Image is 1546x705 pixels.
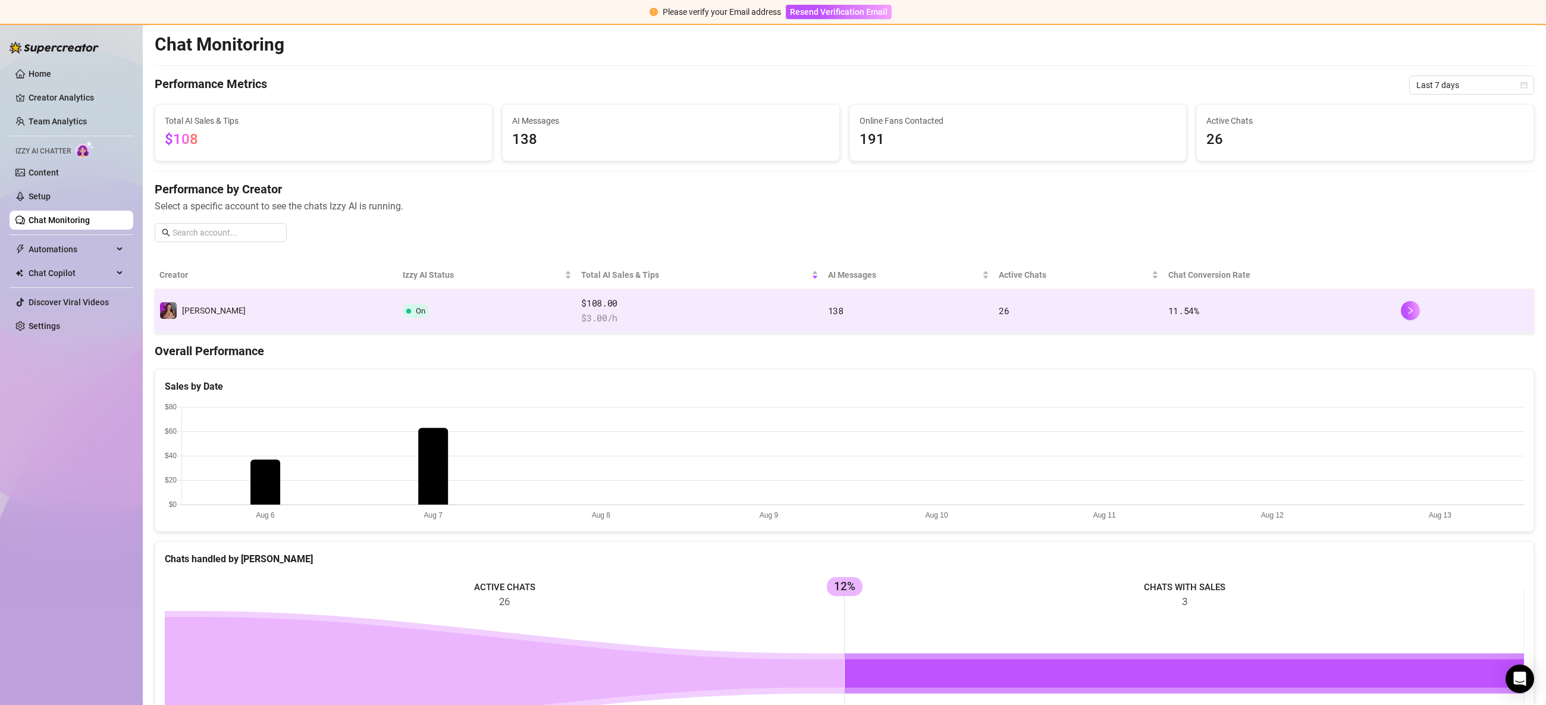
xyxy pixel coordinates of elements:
th: Chat Conversion Rate [1164,261,1397,289]
th: Creator [155,261,398,289]
span: AI Messages [512,114,830,127]
button: Resend Verification Email [786,5,892,19]
img: allison [160,302,177,319]
h4: Overall Performance [155,343,1534,359]
a: Creator Analytics [29,88,124,107]
span: Active Chats [1206,114,1524,127]
span: Automations [29,240,113,259]
th: Izzy AI Status [398,261,576,289]
div: Open Intercom Messenger [1506,665,1534,693]
span: 138 [828,305,843,317]
img: Chat Copilot [15,269,23,277]
img: logo-BBDzfeDw.svg [10,42,99,54]
div: Sales by Date [165,379,1524,394]
span: Resend Verification Email [790,7,888,17]
span: exclamation-circle [650,8,658,16]
a: Content [29,168,59,177]
h4: Performance by Creator [155,181,1534,198]
span: 26 [1206,129,1524,151]
span: AI Messages [828,268,980,281]
span: right [1406,306,1415,315]
th: Total AI Sales & Tips [576,261,823,289]
span: calendar [1520,82,1528,89]
h4: Performance Metrics [155,76,267,95]
span: Select a specific account to see the chats Izzy AI is running. [155,199,1534,214]
a: Team Analytics [29,117,87,126]
th: AI Messages [823,261,994,289]
span: Chat Copilot [29,264,113,283]
div: Please verify your Email address [663,5,781,18]
img: AI Chatter [76,141,94,158]
span: thunderbolt [15,245,25,254]
span: Total AI Sales & Tips [581,268,808,281]
div: Chats handled by [PERSON_NAME] [165,552,1524,566]
a: Discover Viral Videos [29,297,109,307]
span: Total AI Sales & Tips [165,114,482,127]
span: On [416,306,425,315]
span: $ 3.00 /h [581,311,818,325]
span: [PERSON_NAME] [182,306,246,315]
span: 138 [512,129,830,151]
span: $108 [165,131,198,148]
input: Search account... [173,226,280,239]
a: Chat Monitoring [29,215,90,225]
button: right [1401,301,1420,320]
th: Active Chats [994,261,1164,289]
span: Last 7 days [1416,76,1527,94]
span: Izzy AI Chatter [15,146,71,157]
span: Active Chats [999,268,1149,281]
span: $108.00 [581,296,818,311]
span: Izzy AI Status [403,268,562,281]
span: Online Fans Contacted [860,114,1177,127]
span: 11.54 % [1168,305,1199,317]
h2: Chat Monitoring [155,33,284,56]
a: Home [29,69,51,79]
a: Settings [29,321,60,331]
span: 191 [860,129,1177,151]
span: 26 [999,305,1009,317]
span: search [162,228,170,237]
a: Setup [29,192,51,201]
